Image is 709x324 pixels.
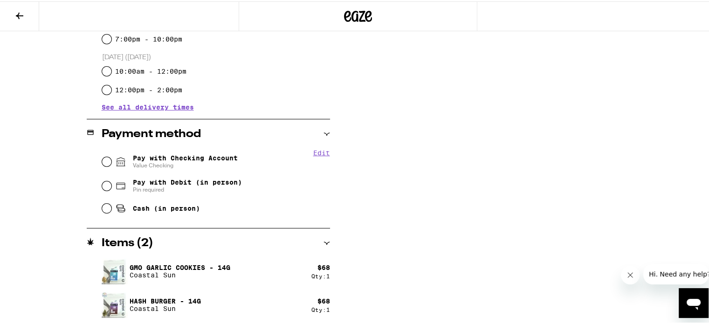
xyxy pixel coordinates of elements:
p: Coastal Sun [130,303,201,311]
button: See all delivery times [102,103,194,109]
iframe: Message from company [643,262,709,283]
div: $ 68 [317,262,330,270]
span: Value Checking [133,160,238,168]
p: GMO Garlic Cookies - 14g [130,262,230,270]
p: Coastal Sun [130,270,230,277]
span: Cash (in person) [133,203,200,211]
button: Edit [313,148,330,155]
img: Hash Burger - 14g [102,290,128,317]
h2: Items ( 2 ) [102,236,153,248]
h2: Payment method [102,127,201,138]
span: Pin required [133,185,242,192]
p: [DATE] ([DATE]) [102,52,330,61]
p: Hash Burger - 14g [130,296,201,303]
img: GMO Garlic Cookies - 14g [102,257,128,283]
div: Qty: 1 [311,272,330,278]
label: 10:00am - 12:00pm [115,66,186,74]
span: Pay with Debit (in person) [133,177,242,185]
iframe: Button to launch messaging window [679,287,709,317]
span: Hi. Need any help? [6,7,67,14]
span: Pay with Checking Account [133,153,238,168]
label: 12:00pm - 2:00pm [115,85,182,92]
div: Qty: 1 [311,305,330,311]
div: $ 68 [317,296,330,303]
label: 7:00pm - 10:00pm [115,34,182,41]
iframe: Close message [621,264,640,283]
